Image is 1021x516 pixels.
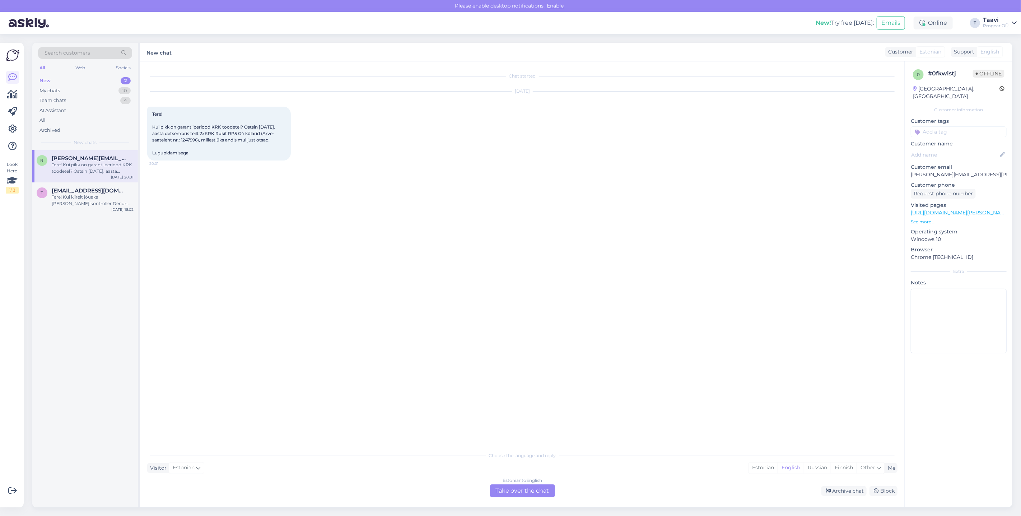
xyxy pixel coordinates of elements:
div: Chat started [147,73,898,79]
div: 4 [120,97,131,104]
div: Tere! Kui pikk on garantiiperiood KRK toodetel? Ostsin [DATE]. aasta detsembris teilt 2xKRK Rokit... [52,162,134,175]
p: Browser [911,246,1007,254]
div: New [39,77,51,84]
div: Customer [885,48,913,56]
span: Enable [545,3,566,9]
a: TaaviProgear OÜ [983,17,1017,29]
p: Customer email [911,163,1007,171]
p: Customer name [911,140,1007,148]
a: [URL][DOMAIN_NAME][PERSON_NAME] [911,209,1010,216]
p: Chrome [TECHNICAL_ID] [911,254,1007,261]
div: Archived [39,127,60,134]
div: Taavi [983,17,1009,23]
div: Finnish [831,462,857,473]
div: Me [885,464,895,472]
div: Archive chat [821,486,867,496]
span: Tere! Kui pikk on garantiiperiood KRK toodetel? Ostsin [DATE]. aasta detsembris teilt 2xKRK Rokit... [152,111,276,155]
p: Windows 10 [911,236,1007,243]
div: All [38,63,46,73]
div: Russian [804,462,831,473]
p: See more ... [911,219,1007,225]
span: thomashallik@gmail.com [52,187,126,194]
div: English [778,462,804,473]
div: Estonian [749,462,778,473]
div: 10 [118,87,131,94]
div: Visitor [147,464,167,472]
span: New chats [74,139,97,146]
div: Take over the chat [490,484,555,497]
div: [GEOGRAPHIC_DATA], [GEOGRAPHIC_DATA] [913,85,999,100]
div: Extra [911,268,1007,275]
p: Operating system [911,228,1007,236]
b: New! [816,19,831,26]
div: Customer information [911,107,1007,113]
div: Web [74,63,87,73]
div: [DATE] 20:01 [111,175,134,180]
div: [DATE] 18:02 [111,207,134,212]
div: My chats [39,87,60,94]
button: Emails [877,16,905,30]
div: Progear OÜ [983,23,1009,29]
input: Add a tag [911,126,1007,137]
p: Customer phone [911,181,1007,189]
span: English [980,48,999,56]
div: 2 [121,77,131,84]
div: Request phone number [911,189,976,199]
div: Look Here [6,161,19,194]
div: T [970,18,980,28]
input: Add name [911,151,998,159]
span: Estonian [173,464,195,472]
span: 20:01 [149,161,176,166]
div: # 0fkwistj [928,69,973,78]
span: rene.rumberg@gmail.com [52,155,126,162]
p: [PERSON_NAME][EMAIL_ADDRESS][PERSON_NAME][DOMAIN_NAME] [911,171,1007,178]
div: Choose the language and reply [147,452,898,459]
div: Tere! Kui kiirelt jõuaks [PERSON_NAME] kontroller Denon SC LIVE 4? [52,194,134,207]
span: Estonian [919,48,941,56]
span: Offline [973,70,1004,78]
p: Customer tags [911,117,1007,125]
div: Team chats [39,97,66,104]
span: t [41,190,43,195]
div: Socials [115,63,132,73]
span: Search customers [45,49,90,57]
img: Askly Logo [6,48,19,62]
span: 0 [917,72,920,77]
div: Try free [DATE]: [816,19,874,27]
label: New chat [146,47,172,57]
div: Online [914,17,953,29]
div: 1 / 3 [6,187,19,194]
div: Block [870,486,898,496]
div: [DATE] [147,88,898,94]
p: Visited pages [911,201,1007,209]
p: Notes [911,279,1007,287]
div: AI Assistant [39,107,66,114]
div: All [39,117,46,124]
span: r [41,158,44,163]
div: Support [951,48,974,56]
span: Other [861,464,875,471]
div: Estonian to English [503,477,542,484]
